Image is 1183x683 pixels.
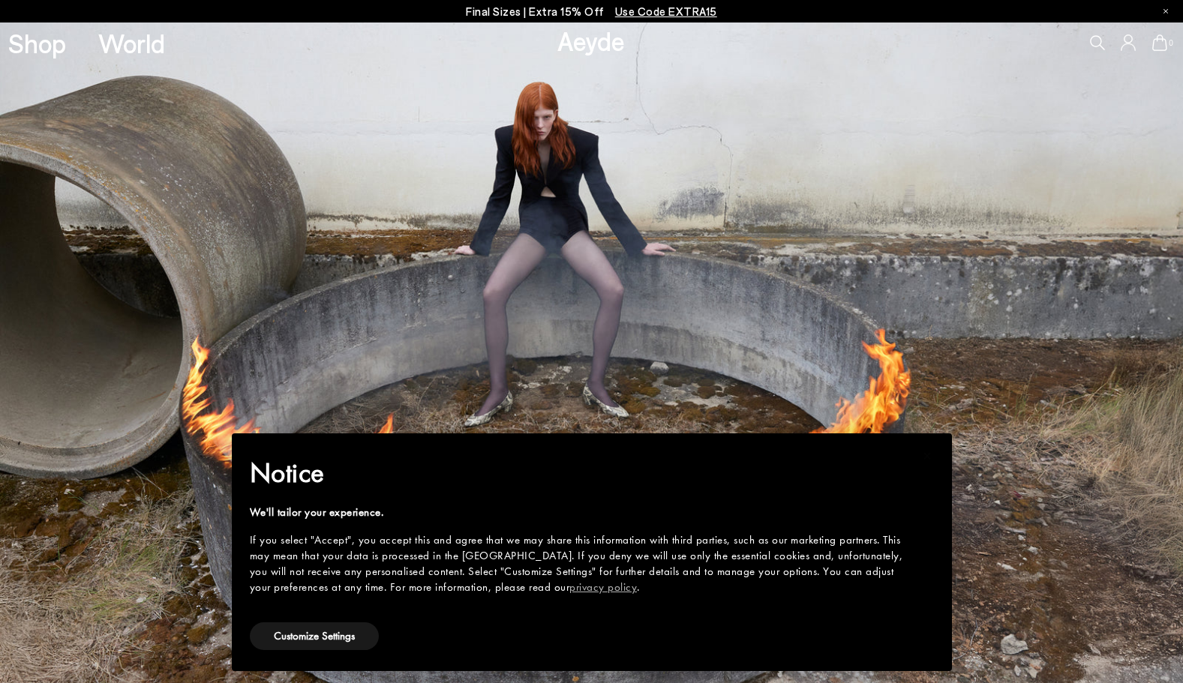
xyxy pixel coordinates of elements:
[250,454,910,493] h2: Notice
[923,444,932,467] span: ×
[569,580,637,595] a: privacy policy
[250,505,910,520] div: We'll tailor your experience.
[1167,39,1175,47] span: 0
[615,4,717,18] span: Navigate to /collections/ss25-final-sizes
[557,25,625,56] a: Aeyde
[910,438,946,474] button: Close this notice
[98,30,165,56] a: World
[8,30,66,56] a: Shop
[250,532,910,595] div: If you select "Accept", you accept this and agree that we may share this information with third p...
[466,2,717,21] p: Final Sizes | Extra 15% Off
[1152,34,1167,51] a: 0
[250,622,379,650] button: Customize Settings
